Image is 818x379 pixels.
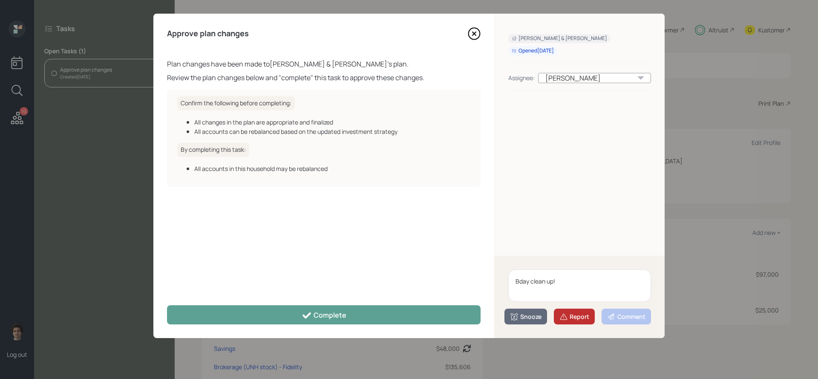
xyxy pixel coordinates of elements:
div: All accounts in this household may be rebalanced [194,164,470,173]
div: [PERSON_NAME] [538,73,651,83]
button: Comment [602,309,651,324]
div: All accounts can be rebalanced based on the updated investment strategy [194,127,470,136]
h6: Confirm the following before completing: [177,96,295,110]
div: Assignee: [508,73,535,82]
div: Snooze [510,312,541,321]
h4: Approve plan changes [167,29,249,38]
button: Snooze [504,309,547,324]
button: Complete [167,305,481,324]
div: [PERSON_NAME] & [PERSON_NAME] [512,35,607,42]
textarea: Bday clean up! [508,269,651,302]
div: Opened [DATE] [512,47,554,55]
div: All changes in the plan are appropriate and finalized [194,118,470,127]
div: Review the plan changes below and "complete" this task to approve these changes. [167,72,481,83]
div: Plan changes have been made to [PERSON_NAME] & [PERSON_NAME] 's plan. [167,59,481,69]
h6: By completing this task: [177,143,249,157]
div: Report [559,312,589,321]
div: Comment [607,312,645,321]
button: Report [554,309,595,324]
div: Complete [302,310,346,321]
